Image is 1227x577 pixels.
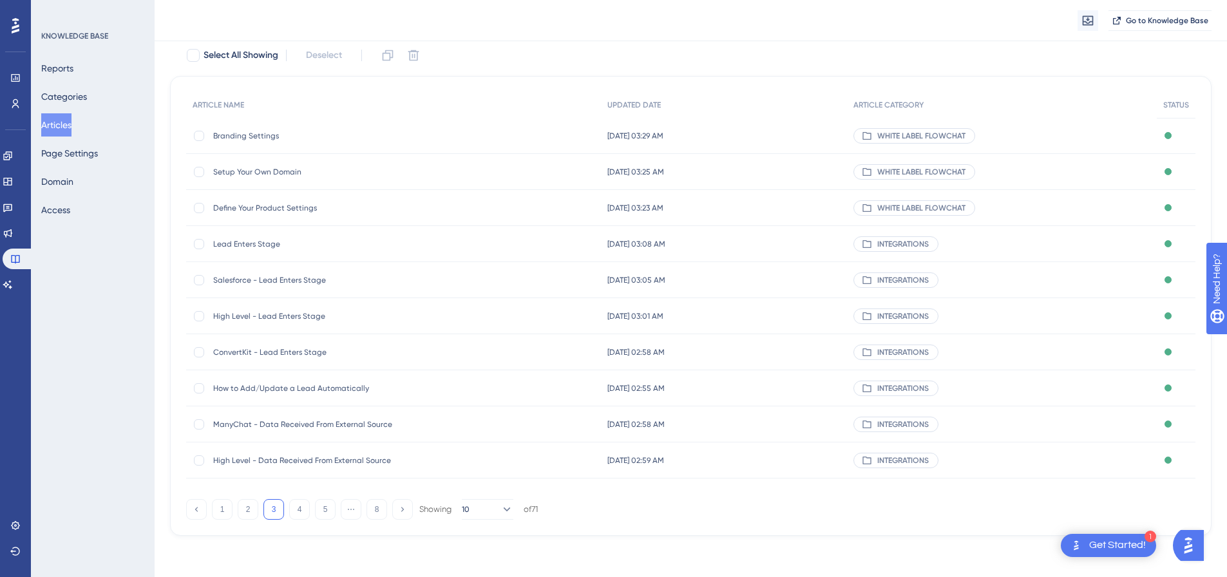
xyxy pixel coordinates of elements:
[607,239,665,249] span: [DATE] 03:08 AM
[877,131,965,141] span: WHITE LABEL FLOWCHAT
[607,275,665,285] span: [DATE] 03:05 AM
[213,347,419,357] span: ConvertKit - Lead Enters Stage
[263,499,284,520] button: 3
[877,347,929,357] span: INTEGRATIONS
[1061,534,1156,557] div: Open Get Started! checklist, remaining modules: 1
[524,504,538,515] div: of 71
[1089,538,1146,553] div: Get Started!
[341,499,361,520] button: ⋯
[607,455,664,466] span: [DATE] 02:59 AM
[607,311,663,321] span: [DATE] 03:01 AM
[213,239,419,249] span: Lead Enters Stage
[462,504,470,515] span: 10
[212,499,233,520] button: 1
[877,167,965,177] span: WHITE LABEL FLOWCHAT
[238,499,258,520] button: 2
[462,499,513,520] button: 10
[877,383,929,393] span: INTEGRATIONS
[877,203,965,213] span: WHITE LABEL FLOWCHAT
[41,31,108,41] div: KNOWLEDGE BASE
[877,275,929,285] span: INTEGRATIONS
[607,383,665,393] span: [DATE] 02:55 AM
[877,419,929,430] span: INTEGRATIONS
[419,504,452,515] div: Showing
[41,170,73,193] button: Domain
[213,455,419,466] span: High Level - Data Received From External Source
[41,85,87,108] button: Categories
[289,499,310,520] button: 4
[366,499,387,520] button: 8
[41,142,98,165] button: Page Settings
[607,203,663,213] span: [DATE] 03:23 AM
[877,311,929,321] span: INTEGRATIONS
[306,48,342,63] span: Deselect
[1126,15,1208,26] span: Go to Knowledge Base
[213,131,419,141] span: Branding Settings
[294,44,354,67] button: Deselect
[607,419,665,430] span: [DATE] 02:58 AM
[315,499,336,520] button: 5
[607,347,665,357] span: [DATE] 02:58 AM
[607,131,663,141] span: [DATE] 03:29 AM
[877,239,929,249] span: INTEGRATIONS
[1069,538,1084,553] img: launcher-image-alternative-text
[877,455,929,466] span: INTEGRATIONS
[193,100,244,110] span: ARTICLE NAME
[1163,100,1189,110] span: STATUS
[607,100,661,110] span: UPDATED DATE
[213,203,419,213] span: Define Your Product Settings
[41,113,71,137] button: Articles
[30,3,81,19] span: Need Help?
[1108,10,1212,31] button: Go to Knowledge Base
[1145,531,1156,542] div: 1
[607,167,664,177] span: [DATE] 03:25 AM
[213,167,419,177] span: Setup Your Own Domain
[41,57,73,80] button: Reports
[213,419,419,430] span: ManyChat - Data Received From External Source
[213,311,419,321] span: High Level - Lead Enters Stage
[213,275,419,285] span: Salesforce - Lead Enters Stage
[41,198,70,222] button: Access
[853,100,924,110] span: ARTICLE CATEGORY
[204,48,278,63] span: Select All Showing
[213,383,419,393] span: How to Add/Update a Lead Automatically
[1173,526,1212,565] iframe: UserGuiding AI Assistant Launcher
